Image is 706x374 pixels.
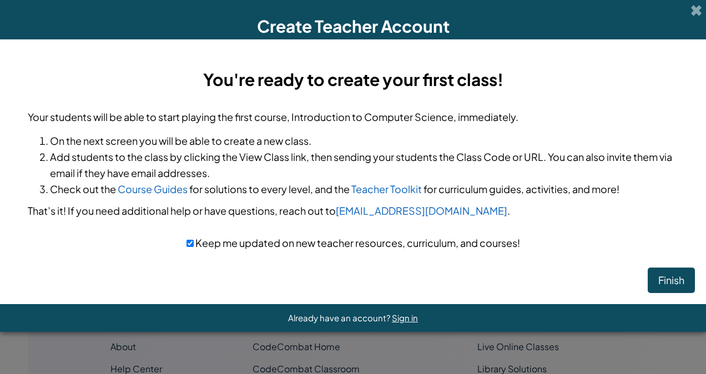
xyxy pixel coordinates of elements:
[257,16,450,37] span: Create Teacher Account
[28,109,678,125] p: Your students will be able to start playing the first course, Introduction to Computer Science, i...
[118,183,188,195] a: Course Guides
[423,183,619,195] span: for curriculum guides, activities, and more!
[50,183,116,195] span: Check out the
[50,149,678,181] li: Add students to the class by clicking the View Class link, then sending your students the Class C...
[351,183,422,195] a: Teacher Toolkit
[336,204,507,217] a: [EMAIL_ADDRESS][DOMAIN_NAME]
[288,312,392,323] span: Already have an account?
[392,312,418,323] a: Sign in
[28,67,678,92] h3: You're ready to create your first class!
[50,133,678,149] li: On the next screen you will be able to create a new class.
[194,236,520,249] span: Keep me updated on new teacher resources, curriculum, and courses!
[648,267,695,293] button: Finish
[189,183,350,195] span: for solutions to every level, and the
[28,204,510,217] span: That’s it! If you need additional help or have questions, reach out to .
